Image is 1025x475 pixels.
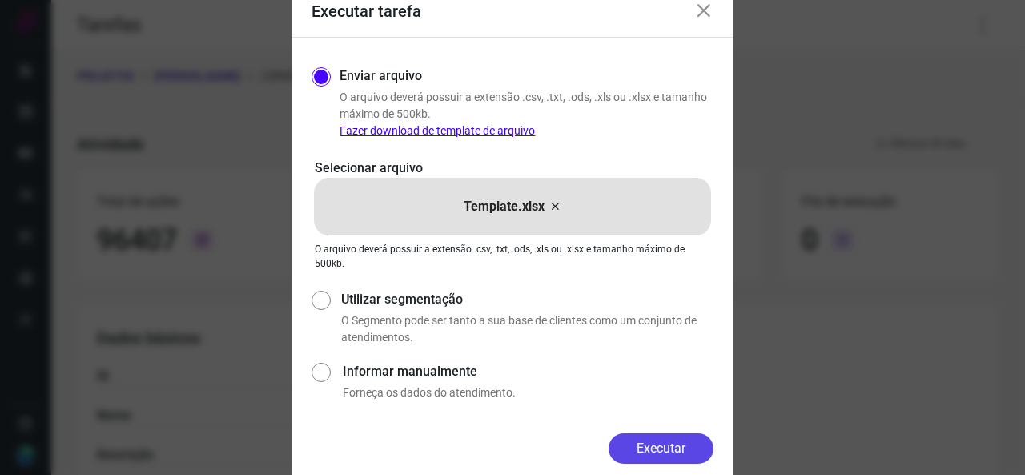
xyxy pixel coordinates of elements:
[340,89,713,139] p: O arquivo deverá possuir a extensão .csv, .txt, .ods, .xls ou .xlsx e tamanho máximo de 500kb.
[341,290,713,309] label: Utilizar segmentação
[609,433,713,464] button: Executar
[340,66,422,86] label: Enviar arquivo
[340,124,535,137] a: Fazer download de template de arquivo
[464,197,545,216] p: Template.xlsx
[312,2,421,21] h3: Executar tarefa
[341,312,713,346] p: O Segmento pode ser tanto a sua base de clientes como um conjunto de atendimentos.
[315,159,710,178] p: Selecionar arquivo
[343,362,713,381] label: Informar manualmente
[343,384,713,401] p: Forneça os dados do atendimento.
[315,242,710,271] p: O arquivo deverá possuir a extensão .csv, .txt, .ods, .xls ou .xlsx e tamanho máximo de 500kb.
